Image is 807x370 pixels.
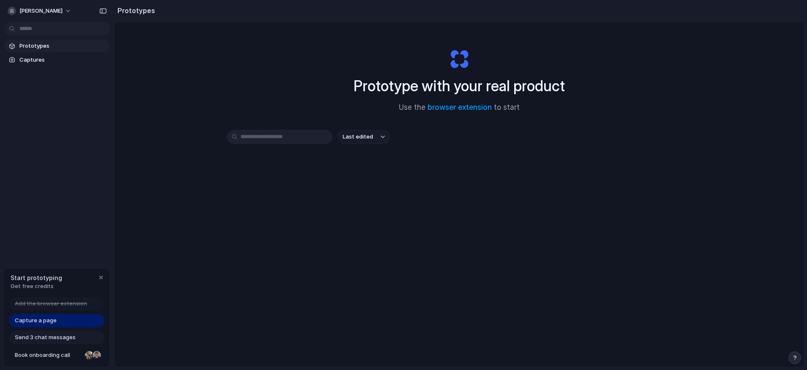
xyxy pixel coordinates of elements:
[338,130,390,144] button: Last edited
[15,299,87,308] span: Add the browser extension
[114,5,155,16] h2: Prototypes
[354,75,565,97] h1: Prototype with your real product
[19,7,63,15] span: [PERSON_NAME]
[84,350,94,360] div: Nicole Kubica
[15,351,82,359] span: Book onboarding call
[15,316,57,325] span: Capture a page
[15,333,76,342] span: Send 3 chat messages
[11,273,62,282] span: Start prototyping
[4,54,110,66] a: Captures
[9,348,104,362] a: Book onboarding call
[343,133,373,141] span: Last edited
[92,350,102,360] div: Christian Iacullo
[19,56,106,64] span: Captures
[399,102,520,113] span: Use the to start
[19,42,106,50] span: Prototypes
[11,282,62,291] span: Get free credits
[4,4,76,18] button: [PERSON_NAME]
[428,103,492,112] a: browser extension
[4,40,110,52] a: Prototypes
